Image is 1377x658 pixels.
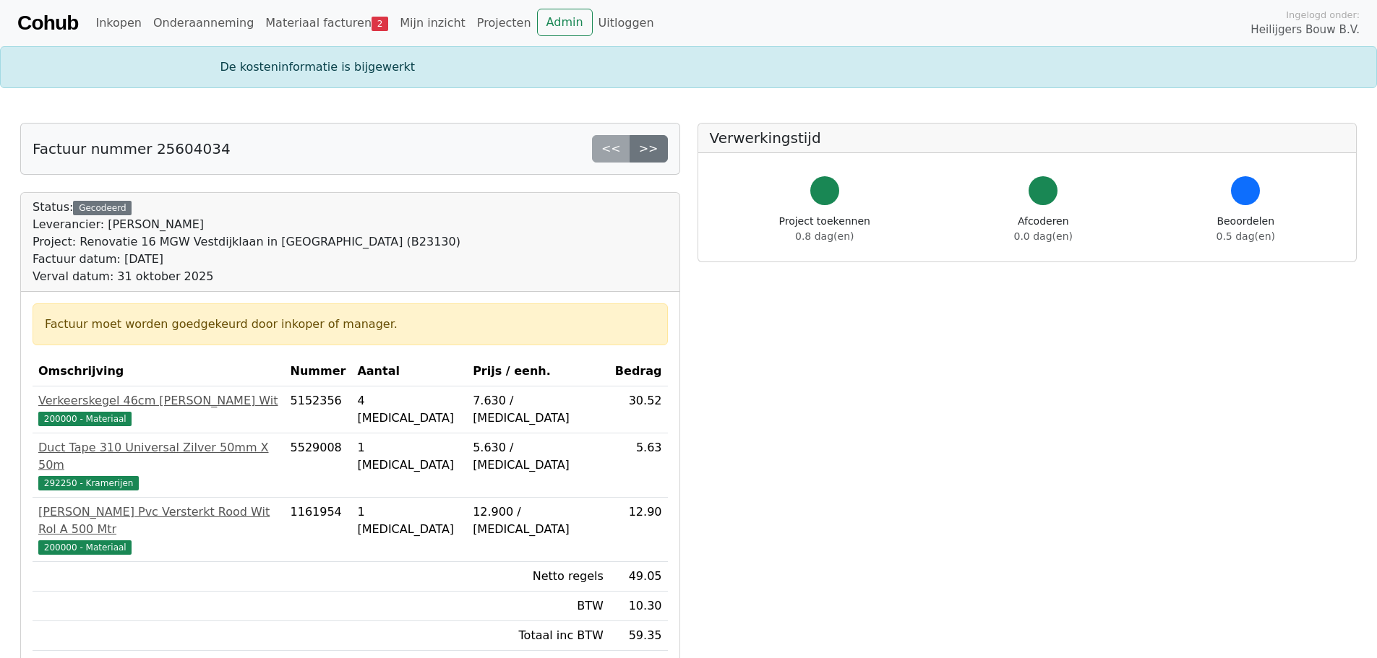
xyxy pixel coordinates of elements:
[357,439,461,474] div: 1 [MEDICAL_DATA]
[38,392,279,427] a: Verkeerskegel 46cm [PERSON_NAME] Wit200000 - Materiaal
[609,592,668,621] td: 10.30
[467,357,609,386] th: Prijs / eenh.
[467,592,609,621] td: BTW
[147,9,259,38] a: Onderaanneming
[467,621,609,651] td: Totaal inc BTW
[1217,214,1275,244] div: Beoordelen
[609,498,668,562] td: 12.90
[394,9,471,38] a: Mijn inzicht
[1014,230,1073,242] span: 0.0 dag(en)
[259,9,394,38] a: Materiaal facturen2
[38,503,279,538] div: [PERSON_NAME] Pvc Versterkt Rood Wit Rol A 500 Mtr
[1286,8,1360,22] span: Ingelogd onder:
[1217,230,1275,242] span: 0.5 dag(en)
[351,357,467,386] th: Aantal
[467,562,609,592] td: Netto regels
[357,503,461,538] div: 1 [MEDICAL_DATA]
[609,357,668,386] th: Bedrag
[795,230,854,242] span: 0.8 dag(en)
[609,621,668,651] td: 59.35
[537,9,593,36] a: Admin
[212,59,1166,76] div: De kosteninformatie is bijgewerkt
[38,540,132,555] span: 200000 - Materiaal
[45,316,656,333] div: Factuur moet worden goedgekeurd door inkoper of manager.
[357,392,461,427] div: 4 [MEDICAL_DATA]
[609,386,668,433] td: 30.52
[38,412,132,426] span: 200000 - Materiaal
[473,392,604,427] div: 7.630 / [MEDICAL_DATA]
[33,268,460,285] div: Verval datum: 31 oktober 2025
[38,503,279,555] a: [PERSON_NAME] Pvc Versterkt Rood Wit Rol A 500 Mtr200000 - Materiaal
[33,251,460,268] div: Factuur datum: [DATE]
[38,439,279,474] div: Duct Tape 310 Universal Zilver 50mm X 50m
[285,433,352,498] td: 5529008
[372,17,388,31] span: 2
[609,433,668,498] td: 5.63
[285,357,352,386] th: Nummer
[73,201,132,215] div: Gecodeerd
[33,216,460,233] div: Leverancier: [PERSON_NAME]
[38,439,279,491] a: Duct Tape 310 Universal Zilver 50mm X 50m292250 - Kramerijen
[473,439,604,474] div: 5.630 / [MEDICAL_DATA]
[710,129,1345,147] h5: Verwerkingstijd
[33,199,460,285] div: Status:
[593,9,660,38] a: Uitloggen
[33,357,285,386] th: Omschrijving
[285,386,352,433] td: 5152356
[471,9,537,38] a: Projecten
[285,498,352,562] td: 1161954
[33,233,460,251] div: Project: Renovatie 16 MGW Vestdijklaan in [GEOGRAPHIC_DATA] (B23130)
[38,392,279,410] div: Verkeerskegel 46cm [PERSON_NAME] Wit
[1014,214,1073,244] div: Afcoderen
[473,503,604,538] div: 12.900 / [MEDICAL_DATA]
[630,135,668,163] a: >>
[38,476,139,490] span: 292250 - Kramerijen
[1251,22,1360,38] span: Heilijgers Bouw B.V.
[90,9,147,38] a: Inkopen
[779,214,870,244] div: Project toekennen
[17,6,78,40] a: Cohub
[609,562,668,592] td: 49.05
[33,140,231,157] h5: Factuur nummer 25604034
